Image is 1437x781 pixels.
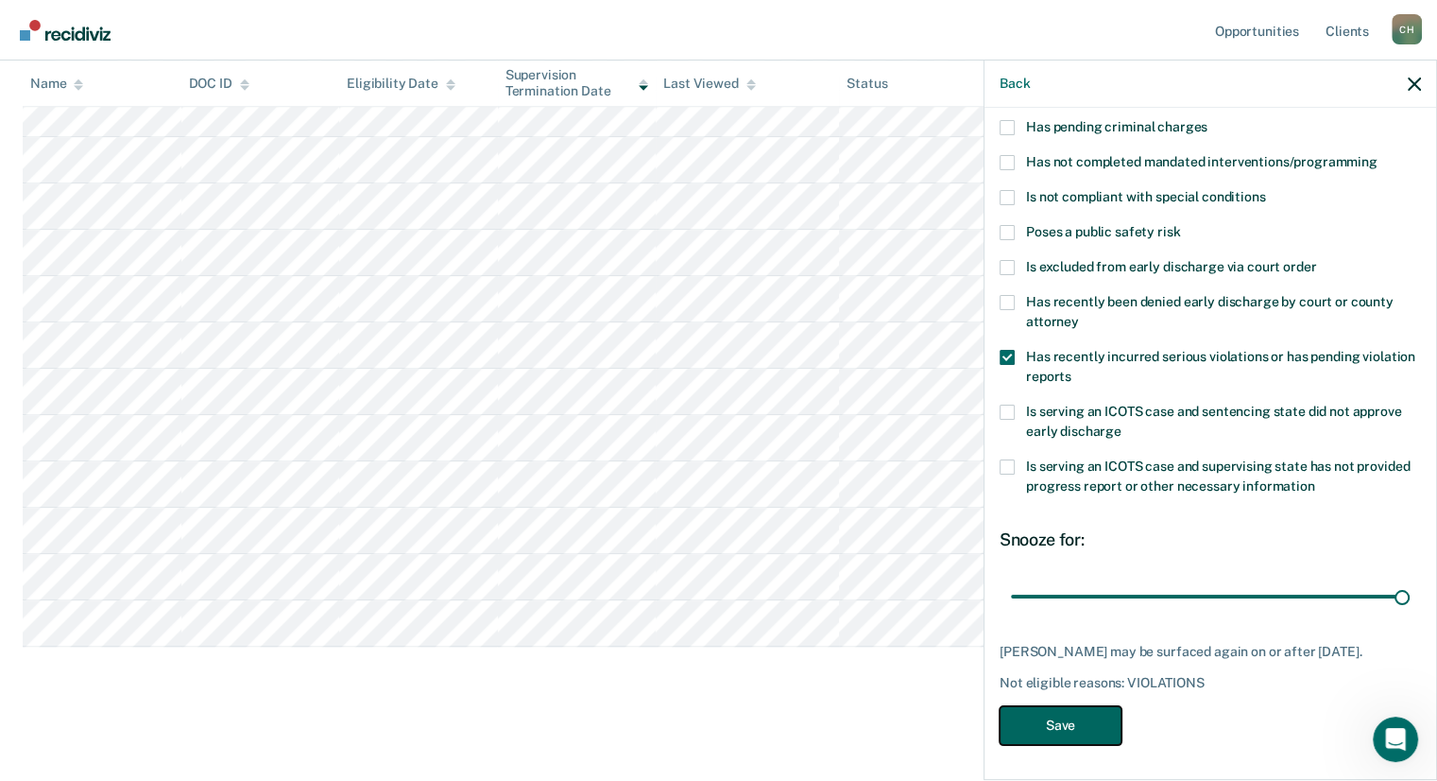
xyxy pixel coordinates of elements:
span: Is excluded from early discharge via court order [1026,259,1316,274]
div: Eligibility Date [347,76,455,92]
div: Supervision Termination Date [505,67,649,99]
iframe: Intercom live chat [1373,717,1418,762]
div: DOC ID [189,76,249,92]
button: Save [1000,706,1121,745]
span: Has not completed mandated interventions/programming [1026,154,1377,169]
button: Profile dropdown button [1392,14,1422,44]
span: Is serving an ICOTS case and sentencing state did not approve early discharge [1026,404,1401,439]
div: Not eligible reasons: VIOLATIONS [1000,675,1421,691]
img: Recidiviz [20,20,111,41]
span: Has pending criminal charges [1026,119,1207,134]
div: Last Viewed [663,76,755,92]
div: C H [1392,14,1422,44]
button: Back [1000,76,1030,92]
span: Is serving an ICOTS case and supervising state has not provided progress report or other necessar... [1026,459,1410,494]
span: Poses a public safety risk [1026,224,1180,239]
div: Status [847,76,887,92]
div: Name [30,76,83,92]
div: [PERSON_NAME] may be surfaced again on or after [DATE]. [1000,644,1421,660]
div: Snooze for: [1000,529,1421,550]
span: Has recently been denied early discharge by court or county attorney [1026,294,1394,329]
span: Is not compliant with special conditions [1026,189,1265,204]
span: Has recently incurred serious violations or has pending violation reports [1026,349,1415,384]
